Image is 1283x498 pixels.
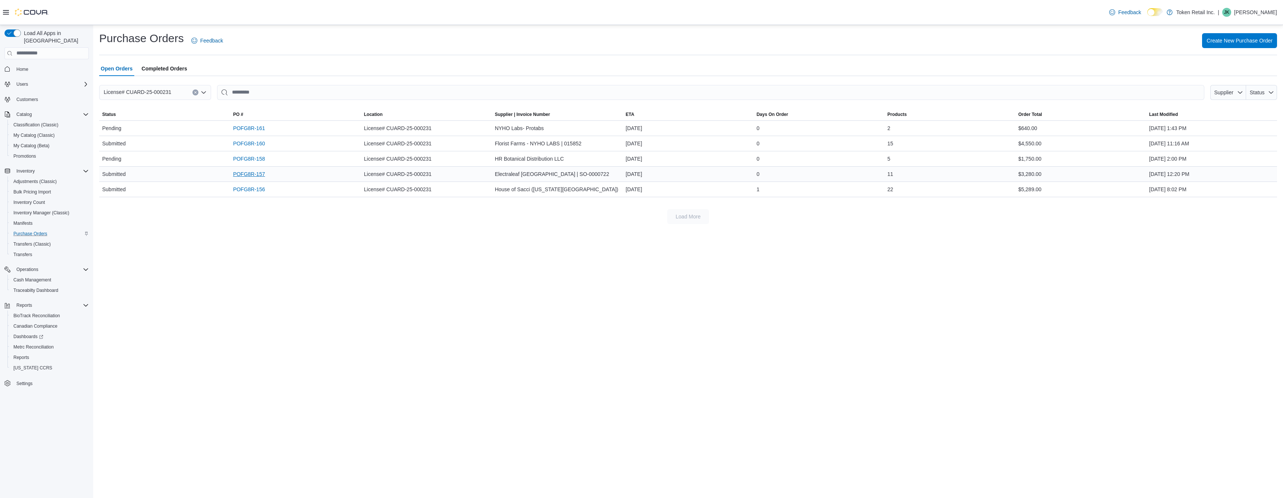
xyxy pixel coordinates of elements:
button: Manifests [7,218,92,228]
button: Load More [667,209,709,224]
span: Customers [13,95,89,104]
div: [DATE] 2:00 PM [1146,151,1277,166]
div: $5,289.00 [1015,182,1146,197]
span: Catalog [13,110,89,119]
span: Washington CCRS [10,363,89,372]
span: Transfers (Classic) [10,240,89,249]
span: Manifests [13,220,32,226]
span: License# CUARD-25-000231 [364,185,432,194]
span: Metrc Reconciliation [13,344,54,350]
button: Create New Purchase Order [1202,33,1277,48]
a: Purchase Orders [10,229,50,238]
span: Feedback [1118,9,1141,16]
span: Order Total [1018,111,1042,117]
h1: Purchase Orders [99,31,184,46]
button: Inventory Manager (Classic) [7,208,92,218]
span: Feedback [200,37,223,44]
a: Dashboards [10,332,46,341]
span: Operations [16,267,38,272]
span: License# CUARD-25-000231 [104,88,171,97]
span: Home [16,66,28,72]
span: Completed Orders [142,61,187,76]
button: Order Total [1015,108,1146,120]
span: Supplier | Invoice Number [495,111,550,117]
a: POFG8R-160 [233,139,265,148]
button: Inventory [13,167,38,176]
div: [DATE] 12:20 PM [1146,167,1277,182]
span: Cash Management [13,277,51,283]
span: Catalog [16,111,32,117]
button: Transfers (Classic) [7,239,92,249]
span: Load All Apps in [GEOGRAPHIC_DATA] [21,29,89,44]
span: Classification (Classic) [10,120,89,129]
a: Customers [13,95,41,104]
button: Users [13,80,31,89]
span: Canadian Compliance [13,323,57,329]
button: Supplier [1210,85,1246,100]
button: Inventory [1,166,92,176]
a: POFG8R-161 [233,124,265,133]
span: Cash Management [10,275,89,284]
span: Adjustments (Classic) [13,179,57,185]
span: Reports [16,302,32,308]
span: Inventory [13,167,89,176]
div: [DATE] 8:02 PM [1146,182,1277,197]
span: BioTrack Reconciliation [13,313,60,319]
a: My Catalog (Beta) [10,141,53,150]
button: Last Modified [1146,108,1277,120]
div: [DATE] 1:43 PM [1146,121,1277,136]
button: Bulk Pricing Import [7,187,92,197]
span: Inventory Count [10,198,89,207]
button: BioTrack Reconciliation [7,311,92,321]
a: Dashboards [7,331,92,342]
button: Status [99,108,230,120]
span: Bulk Pricing Import [10,187,89,196]
a: Cash Management [10,275,54,284]
span: Bulk Pricing Import [13,189,51,195]
span: Status [1250,89,1265,95]
span: My Catalog (Classic) [10,131,89,140]
div: [DATE] [623,136,754,151]
span: Products [887,111,907,117]
span: Open Orders [101,61,133,76]
span: Inventory [16,168,35,174]
a: POFG8R-157 [233,170,265,179]
span: My Catalog (Beta) [10,141,89,150]
span: My Catalog (Classic) [13,132,55,138]
span: Last Modified [1149,111,1178,117]
span: Traceabilty Dashboard [13,287,58,293]
span: Manifests [10,219,89,228]
span: 2 [887,124,890,133]
span: 1 [756,185,759,194]
span: Load More [676,213,701,220]
p: Token Retail Inc. [1176,8,1215,17]
a: Reports [10,353,32,362]
span: Reports [13,354,29,360]
button: Purchase Orders [7,228,92,239]
div: [DATE] 11:16 AM [1146,136,1277,151]
button: Clear input [192,89,198,95]
span: 0 [756,170,759,179]
button: Catalog [13,110,35,119]
p: [PERSON_NAME] [1234,8,1277,17]
div: [DATE] [623,182,754,197]
span: 5 [887,154,890,163]
span: Promotions [10,152,89,161]
div: Location [364,111,383,117]
span: Operations [13,265,89,274]
button: PO # [230,108,361,120]
button: Reports [1,300,92,311]
button: Location [361,108,492,120]
button: Operations [13,265,41,274]
a: Bulk Pricing Import [10,187,54,196]
span: Inventory Manager (Classic) [10,208,89,217]
div: HR Botanical Distribution LLC [492,151,623,166]
button: Cash Management [7,275,92,285]
span: BioTrack Reconciliation [10,311,89,320]
span: Transfers [13,252,32,258]
button: Reports [7,352,92,363]
a: POFG8R-158 [233,154,265,163]
a: Home [13,65,31,74]
button: Transfers [7,249,92,260]
div: [DATE] [623,151,754,166]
